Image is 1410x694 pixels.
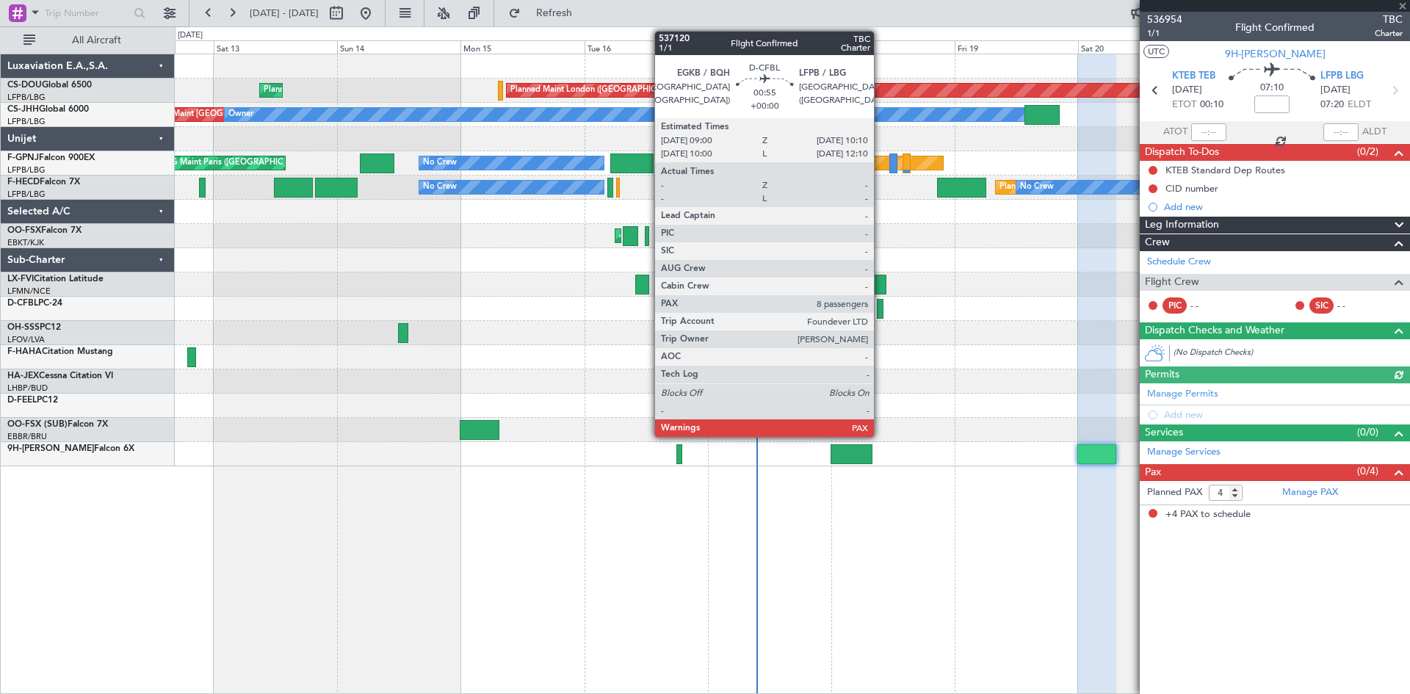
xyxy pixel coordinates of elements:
span: F-HECD [7,178,40,187]
a: F-HAHACitation Mustang [7,347,113,356]
span: KTEB TEB [1172,69,1215,84]
div: PIC [1163,297,1187,314]
div: - - [1337,299,1370,312]
span: Refresh [524,8,585,18]
div: SIC [1309,297,1334,314]
div: Planned Maint [GEOGRAPHIC_DATA] ([GEOGRAPHIC_DATA]) [999,176,1231,198]
span: Charter [1375,27,1403,40]
span: ELDT [1348,98,1371,112]
span: F-HAHA [7,347,42,356]
span: TBC [1375,12,1403,27]
button: All Aircraft [16,29,159,52]
span: [DATE] [1320,83,1351,98]
span: HA-JEX [7,372,39,380]
a: OO-FSXFalcon 7X [7,226,82,235]
a: F-GPNJFalcon 900EX [7,153,95,162]
a: F-HECDFalcon 7X [7,178,80,187]
a: OO-FSX (SUB)Falcon 7X [7,420,108,429]
a: D-FEELPC12 [7,396,58,405]
span: (0/0) [1357,424,1378,440]
div: Owner [228,104,253,126]
a: D-CFBLPC-24 [7,299,62,308]
div: Thu 18 [831,40,955,54]
div: KTEB Standard Dep Routes [1165,164,1285,176]
div: Wed 17 [708,40,831,54]
a: LFPB/LBG [7,92,46,103]
span: 536954 [1147,12,1182,27]
div: AOG Maint Kortrijk-[GEOGRAPHIC_DATA] [619,225,779,247]
div: Fri 19 [955,40,1078,54]
span: [DATE] [1172,83,1202,98]
a: Manage PAX [1282,485,1338,500]
a: LFPB/LBG [7,165,46,176]
div: AOG Maint Paris ([GEOGRAPHIC_DATA]) [673,152,827,174]
a: 9H-[PERSON_NAME]Falcon 6X [7,444,134,453]
a: OH-SSSPC12 [7,323,61,332]
span: Services [1145,424,1183,441]
input: Trip Number [45,2,129,24]
div: Flight Confirmed [1235,20,1315,35]
div: - - [1190,299,1223,312]
span: OO-FSX [7,226,41,235]
div: No Crew [1020,176,1054,198]
span: ATOT [1163,125,1187,140]
span: ALDT [1362,125,1386,140]
span: (0/4) [1357,463,1378,479]
span: Dispatch Checks and Weather [1145,322,1284,339]
a: LFOV/LVA [7,334,45,345]
span: (0/2) [1357,144,1378,159]
span: CS-DOU [7,81,42,90]
span: 00:10 [1200,98,1223,112]
div: AOG Maint Paris ([GEOGRAPHIC_DATA]) [159,152,313,174]
div: No Crew [423,152,457,174]
div: Sun 14 [337,40,460,54]
span: D-CFBL [7,299,38,308]
a: LX-FVICitation Latitude [7,275,104,283]
button: Refresh [502,1,590,25]
a: Manage Services [1147,445,1221,460]
div: CID number [1165,182,1218,195]
span: OO-FSX (SUB) [7,420,68,429]
span: Pax [1145,464,1161,481]
span: 1/1 [1147,27,1182,40]
span: D-FEEL [7,396,37,405]
span: Leg Information [1145,217,1219,234]
a: LFMN/NCE [7,286,51,297]
span: 07:10 [1260,81,1284,95]
span: LX-FVI [7,275,34,283]
a: LFPB/LBG [7,116,46,127]
span: Flight Crew [1145,274,1199,291]
a: CS-JHHGlobal 6000 [7,105,89,114]
div: Sat 13 [214,40,337,54]
label: Planned PAX [1147,485,1202,500]
button: UTC [1143,45,1169,58]
div: (No Dispatch Checks) [1174,347,1410,362]
span: 9H-[PERSON_NAME] [1225,46,1326,62]
a: EBBR/BRU [7,431,47,442]
div: Mon 15 [460,40,584,54]
span: All Aircraft [38,35,155,46]
div: Planned Maint London ([GEOGRAPHIC_DATA]) [510,79,686,101]
span: Crew [1145,234,1170,251]
span: +4 PAX to schedule [1165,507,1251,522]
div: [DATE] [178,29,203,42]
a: EBKT/KJK [7,237,44,248]
div: Planned Maint [GEOGRAPHIC_DATA] ([GEOGRAPHIC_DATA]) [264,79,495,101]
a: HA-JEXCessna Citation VI [7,372,113,380]
span: LFPB LBG [1320,69,1364,84]
a: LHBP/BUD [7,383,48,394]
div: No Crew [423,176,457,198]
a: CS-DOUGlobal 6500 [7,81,92,90]
div: Sat 20 [1078,40,1201,54]
a: LFPB/LBG [7,189,46,200]
span: F-GPNJ [7,153,39,162]
span: [DATE] - [DATE] [250,7,319,20]
span: OH-SSS [7,323,40,332]
span: 07:20 [1320,98,1344,112]
span: CS-JHH [7,105,39,114]
span: 9H-[PERSON_NAME] [7,444,94,453]
span: ETOT [1172,98,1196,112]
a: Schedule Crew [1147,255,1211,270]
span: Dispatch To-Dos [1145,144,1219,161]
div: Tue 16 [585,40,708,54]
